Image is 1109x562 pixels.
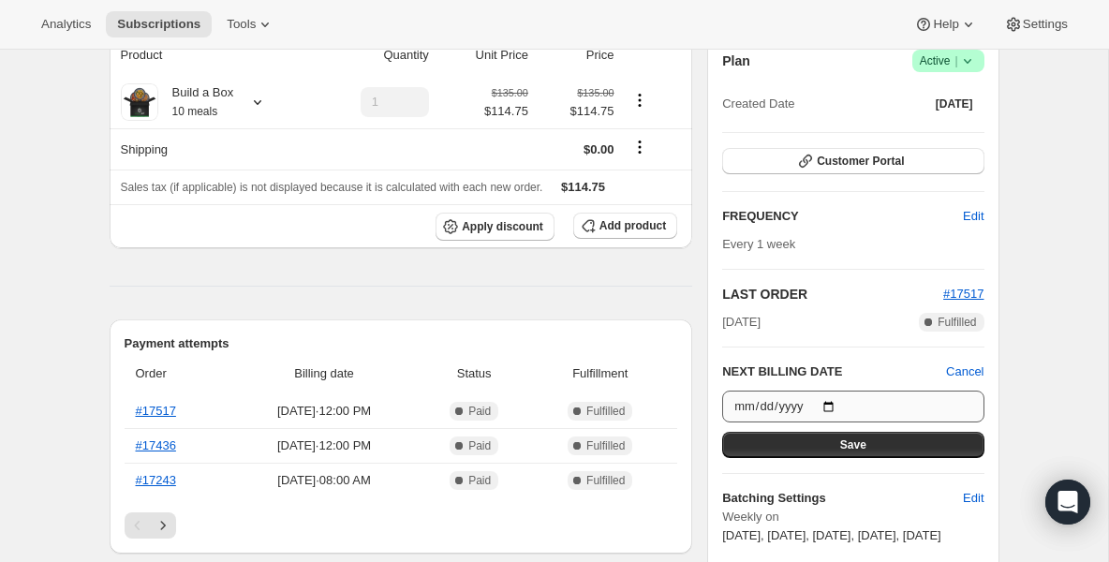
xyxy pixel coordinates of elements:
span: Tools [227,17,256,32]
span: Created Date [722,95,794,113]
span: Apply discount [462,219,543,234]
span: Sales tax (if applicable) is not displayed because it is calculated with each new order. [121,181,543,194]
span: Add product [599,218,666,233]
span: Subscriptions [117,17,200,32]
span: Every 1 week [722,237,795,251]
h6: Batching Settings [722,489,963,508]
h2: LAST ORDER [722,285,943,303]
div: Build a Box [158,83,234,121]
span: Fulfilled [586,438,625,453]
button: Help [903,11,988,37]
h2: Plan [722,52,750,70]
a: #17517 [136,404,176,418]
button: Next [150,512,176,539]
th: Product [110,35,311,76]
small: 10 meals [172,105,218,118]
button: Subscriptions [106,11,212,37]
span: $114.75 [484,102,528,121]
span: $114.75 [540,102,614,121]
span: [DATE] · 12:00 PM [234,436,414,455]
h2: Payment attempts [125,334,678,353]
h2: NEXT BILLING DATE [722,362,946,381]
span: Customer Portal [817,154,904,169]
span: Edit [963,207,983,226]
button: Settings [993,11,1079,37]
span: Save [840,437,866,452]
nav: Pagination [125,512,678,539]
th: Shipping [110,128,311,170]
button: #17517 [943,285,983,303]
div: Open Intercom Messenger [1045,480,1090,525]
button: [DATE] [924,91,984,117]
span: Paid [468,438,491,453]
span: Paid [468,404,491,419]
th: Quantity [311,35,435,76]
span: Fulfilled [586,473,625,488]
span: [DATE] [936,96,973,111]
img: product img [121,83,158,121]
th: Order [125,353,229,394]
small: $135.00 [492,87,528,98]
span: Settings [1023,17,1068,32]
button: Save [722,432,983,458]
a: #17517 [943,287,983,301]
a: #17243 [136,473,176,487]
span: [DATE], [DATE], [DATE], [DATE], [DATE] [722,528,941,542]
span: [DATE] [722,313,761,332]
button: Edit [952,483,995,513]
span: [DATE] · 12:00 PM [234,402,414,421]
span: Analytics [41,17,91,32]
small: $135.00 [577,87,614,98]
span: Weekly on [722,508,983,526]
span: [DATE] · 08:00 AM [234,471,414,490]
button: Edit [952,201,995,231]
th: Unit Price [435,35,534,76]
button: Product actions [625,90,655,111]
button: Apply discount [436,213,554,241]
span: Edit [963,489,983,508]
span: Status [425,364,523,383]
span: $114.75 [561,180,605,194]
span: $0.00 [584,142,614,156]
button: Tools [215,11,286,37]
span: Fulfilled [586,404,625,419]
h2: FREQUENCY [722,207,963,226]
button: Customer Portal [722,148,983,174]
th: Price [534,35,620,76]
button: Shipping actions [625,137,655,157]
span: | [954,53,957,68]
span: Active [920,52,977,70]
button: Cancel [946,362,983,381]
a: #17436 [136,438,176,452]
button: Add product [573,213,677,239]
span: Billing date [234,364,414,383]
span: Fulfillment [534,364,666,383]
span: Help [933,17,958,32]
span: Fulfilled [938,315,976,330]
button: Analytics [30,11,102,37]
span: Paid [468,473,491,488]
